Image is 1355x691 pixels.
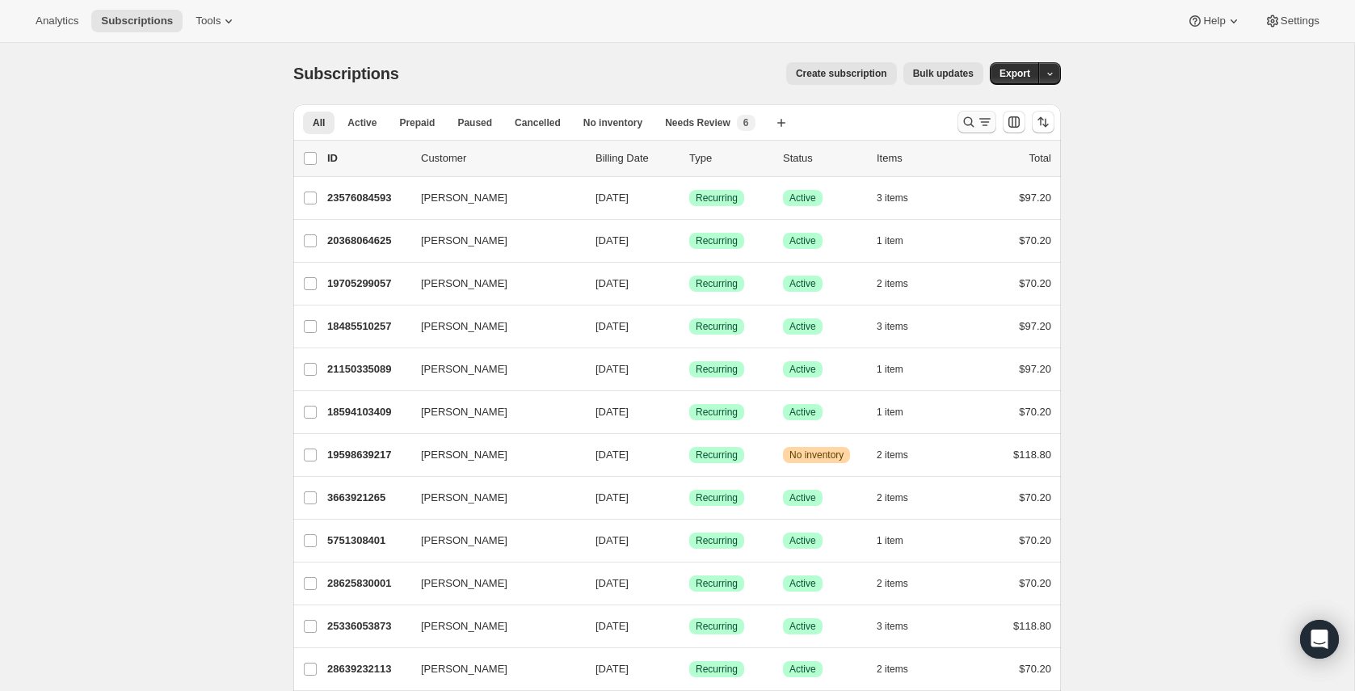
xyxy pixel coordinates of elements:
[411,571,573,596] button: [PERSON_NAME]
[786,62,897,85] button: Create subscription
[877,658,926,680] button: 2 items
[327,272,1051,295] div: 19705299057[PERSON_NAME][DATE]SuccessRecurringSuccessActive2 items$70.20
[595,277,629,289] span: [DATE]
[877,150,957,166] div: Items
[877,187,926,209] button: 3 items
[595,234,629,246] span: [DATE]
[696,534,738,547] span: Recurring
[696,663,738,676] span: Recurring
[327,187,1051,209] div: 23576084593[PERSON_NAME][DATE]SuccessRecurringSuccessActive3 items$97.20
[327,490,408,506] p: 3663921265
[595,363,629,375] span: [DATE]
[421,276,507,292] span: [PERSON_NAME]
[789,663,816,676] span: Active
[421,490,507,506] span: [PERSON_NAME]
[327,401,1051,423] div: 18594103409[PERSON_NAME][DATE]SuccessRecurringSuccessActive1 item$70.20
[327,404,408,420] p: 18594103409
[789,491,816,504] span: Active
[595,192,629,204] span: [DATE]
[877,491,908,504] span: 2 items
[515,116,561,129] span: Cancelled
[411,356,573,382] button: [PERSON_NAME]
[877,615,926,638] button: 3 items
[877,320,908,333] span: 3 items
[696,192,738,204] span: Recurring
[196,15,221,27] span: Tools
[411,314,573,339] button: [PERSON_NAME]
[696,234,738,247] span: Recurring
[421,533,507,549] span: [PERSON_NAME]
[696,620,738,633] span: Recurring
[421,318,507,335] span: [PERSON_NAME]
[327,658,1051,680] div: 28639232113[PERSON_NAME][DATE]SuccessRecurringSuccessActive2 items$70.20
[913,67,974,80] span: Bulk updates
[696,577,738,590] span: Recurring
[595,620,629,632] span: [DATE]
[411,399,573,425] button: [PERSON_NAME]
[421,361,507,377] span: [PERSON_NAME]
[327,358,1051,381] div: 21150335089[PERSON_NAME][DATE]SuccessRecurringSuccessActive1 item$97.20
[411,271,573,297] button: [PERSON_NAME]
[877,444,926,466] button: 2 items
[313,116,325,129] span: All
[689,150,770,166] div: Type
[743,116,749,129] span: 6
[327,444,1051,466] div: 19598639217[PERSON_NAME][DATE]SuccessRecurringWarningNo inventory2 items$118.80
[877,620,908,633] span: 3 items
[411,528,573,554] button: [PERSON_NAME]
[1013,449,1051,461] span: $118.80
[411,656,573,682] button: [PERSON_NAME]
[789,277,816,290] span: Active
[1019,192,1051,204] span: $97.20
[26,10,88,32] button: Analytics
[877,449,908,461] span: 2 items
[877,577,908,590] span: 2 items
[327,150,1051,166] div: IDCustomerBilling DateTypeStatusItemsTotal
[1019,534,1051,546] span: $70.20
[789,406,816,419] span: Active
[421,447,507,463] span: [PERSON_NAME]
[957,111,996,133] button: Search and filter results
[789,620,816,633] span: Active
[1019,491,1051,504] span: $70.20
[421,190,507,206] span: [PERSON_NAME]
[347,116,377,129] span: Active
[411,485,573,511] button: [PERSON_NAME]
[327,315,1051,338] div: 18485510257[PERSON_NAME][DATE]SuccessRecurringSuccessActive3 items$97.20
[789,577,816,590] span: Active
[411,613,573,639] button: [PERSON_NAME]
[877,529,921,552] button: 1 item
[595,534,629,546] span: [DATE]
[595,406,629,418] span: [DATE]
[595,320,629,332] span: [DATE]
[1255,10,1329,32] button: Settings
[789,234,816,247] span: Active
[783,150,864,166] p: Status
[583,116,642,129] span: No inventory
[327,533,408,549] p: 5751308401
[789,192,816,204] span: Active
[1019,406,1051,418] span: $70.20
[595,150,676,166] p: Billing Date
[327,529,1051,552] div: 5751308401[PERSON_NAME][DATE]SuccessRecurringSuccessActive1 item$70.20
[1013,620,1051,632] span: $118.80
[327,615,1051,638] div: 25336053873[PERSON_NAME][DATE]SuccessRecurringSuccessActive3 items$118.80
[421,233,507,249] span: [PERSON_NAME]
[101,15,173,27] span: Subscriptions
[796,67,887,80] span: Create subscription
[1019,320,1051,332] span: $97.20
[1032,111,1054,133] button: Sort the results
[696,363,738,376] span: Recurring
[595,449,629,461] span: [DATE]
[327,575,408,592] p: 28625830001
[877,363,903,376] span: 1 item
[36,15,78,27] span: Analytics
[327,487,1051,509] div: 3663921265[PERSON_NAME][DATE]SuccessRecurringSuccessActive2 items$70.20
[877,534,903,547] span: 1 item
[293,65,399,82] span: Subscriptions
[327,190,408,206] p: 23576084593
[595,491,629,504] span: [DATE]
[421,575,507,592] span: [PERSON_NAME]
[411,442,573,468] button: [PERSON_NAME]
[877,272,926,295] button: 2 items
